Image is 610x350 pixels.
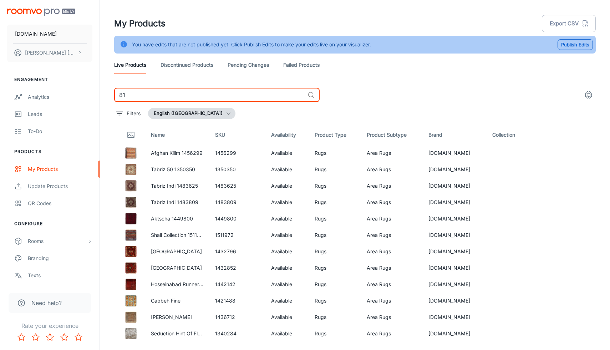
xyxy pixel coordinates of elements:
[151,150,203,156] a: Afghan Kilim 1456299
[28,110,92,118] div: Leads
[423,309,487,325] td: [DOMAIN_NAME]
[423,325,487,342] td: [DOMAIN_NAME]
[28,237,87,245] div: Rooms
[265,194,309,210] td: Available
[423,210,487,227] td: [DOMAIN_NAME]
[15,30,57,38] p: [DOMAIN_NAME]
[148,108,235,119] button: English ([GEOGRAPHIC_DATA])
[151,199,198,205] a: Tabriz Indi 1483809
[361,178,423,194] td: Area Rugs
[151,183,198,189] a: Tabriz Indi 1483625
[29,330,43,344] button: Rate 2 star
[361,243,423,260] td: Area Rugs
[209,161,265,178] td: 1350350
[114,56,146,73] a: Live Products
[309,178,361,194] td: Rugs
[361,227,423,243] td: Area Rugs
[309,325,361,342] td: Rugs
[581,88,596,102] button: settings
[487,125,531,145] th: Collection
[209,276,265,293] td: 1442142
[151,232,206,238] a: Shall Collection 1511972
[361,145,423,161] td: Area Rugs
[132,38,371,51] div: You have edits that are not published yet. Click Publish Edits to make your edits live on your vi...
[145,125,209,145] th: Name
[423,145,487,161] td: [DOMAIN_NAME]
[209,210,265,227] td: 1449800
[57,330,71,344] button: Rate 4 star
[361,161,423,178] td: Area Rugs
[7,44,92,62] button: [PERSON_NAME] [PERSON_NAME]
[423,161,487,178] td: [DOMAIN_NAME]
[43,330,57,344] button: Rate 3 star
[114,108,142,119] button: filter
[31,299,62,307] span: Need help?
[209,309,265,325] td: 1436712
[361,325,423,342] td: Area Rugs
[309,309,361,325] td: Rugs
[423,276,487,293] td: [DOMAIN_NAME]
[309,194,361,210] td: Rugs
[423,227,487,243] td: [DOMAIN_NAME]
[151,265,202,271] a: [GEOGRAPHIC_DATA]
[542,15,596,32] button: Export CSV
[265,260,309,276] td: Available
[423,178,487,194] td: [DOMAIN_NAME]
[558,39,593,50] button: Publish Edits
[7,9,75,16] img: Roomvo PRO Beta
[265,210,309,227] td: Available
[114,88,305,102] input: Search
[14,330,29,344] button: Rate 1 star
[209,227,265,243] td: 1511972
[309,161,361,178] td: Rugs
[151,330,206,336] a: Seduction Hint Of Floral
[309,145,361,161] td: Rugs
[423,194,487,210] td: [DOMAIN_NAME]
[361,293,423,309] td: Area Rugs
[161,56,213,73] a: Discontinued Products
[209,178,265,194] td: 1483625
[28,93,92,101] div: Analytics
[265,125,309,145] th: Availability
[265,293,309,309] td: Available
[209,293,265,309] td: 1421488
[309,260,361,276] td: Rugs
[309,125,361,145] th: Product Type
[151,281,221,287] a: Hosseinabad Runner 1442142
[209,125,265,145] th: SKU
[127,131,135,139] svg: Thumbnail
[309,210,361,227] td: Rugs
[361,309,423,325] td: Area Rugs
[127,110,141,117] p: Filters
[423,125,487,145] th: Brand
[361,125,423,145] th: Product Subtype
[28,272,92,279] div: Texts
[228,56,269,73] a: Pending Changes
[265,178,309,194] td: Available
[361,276,423,293] td: Area Rugs
[361,210,423,227] td: Area Rugs
[28,182,92,190] div: Update Products
[361,194,423,210] td: Area Rugs
[209,260,265,276] td: 1432852
[209,243,265,260] td: 1432796
[151,298,181,304] a: Gabbeh Fine
[309,227,361,243] td: Rugs
[28,199,92,207] div: QR Codes
[283,56,320,73] a: Failed Products
[151,248,202,254] a: [GEOGRAPHIC_DATA]
[151,314,192,320] a: [PERSON_NAME]
[309,293,361,309] td: Rugs
[151,166,195,172] a: Tabriz 50 1350350
[265,325,309,342] td: Available
[265,161,309,178] td: Available
[28,127,92,135] div: To-do
[265,243,309,260] td: Available
[209,194,265,210] td: 1483809
[28,254,92,262] div: Branding
[265,145,309,161] td: Available
[309,243,361,260] td: Rugs
[423,260,487,276] td: [DOMAIN_NAME]
[265,227,309,243] td: Available
[265,276,309,293] td: Available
